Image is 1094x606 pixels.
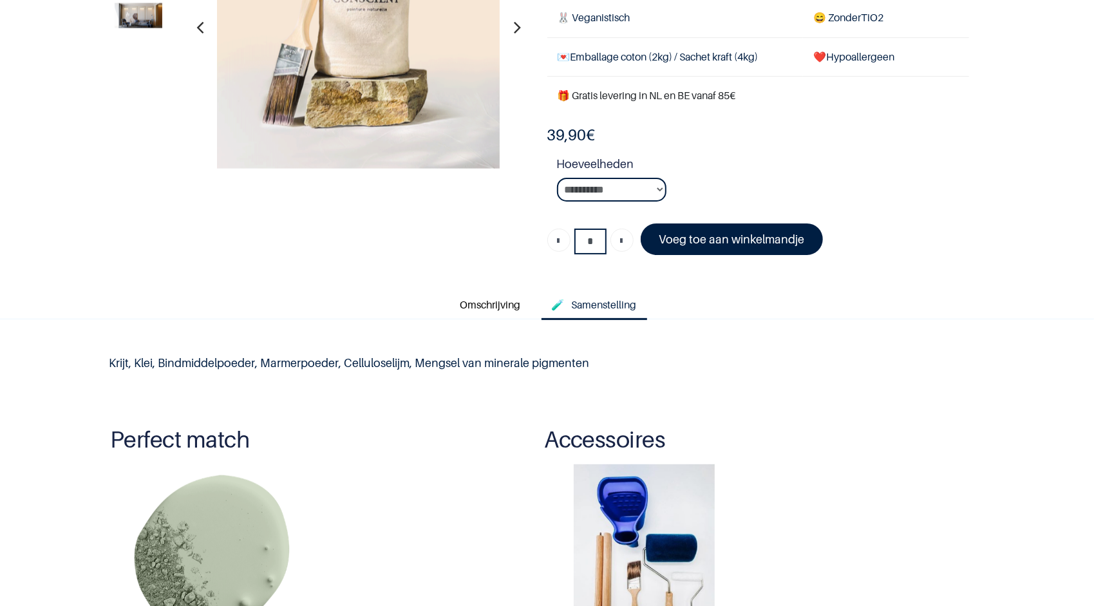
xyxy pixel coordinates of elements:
p: Krijt, Klei, Bindmiddelpoeder, Marmerpoeder, Celluloselijm, Mengsel van minerale pigmenten [109,354,985,372]
a: Verwijder een [547,229,571,252]
a: Voeg toe aan winkelmandje [641,223,824,255]
td: Emballage coton (2kg) / Sachet kraft (4kg) [547,37,803,76]
font: Voeg toe aan winkelmandje [659,232,804,246]
span: Omschrijving [460,298,521,311]
h3: Accessoires [544,424,959,455]
img: Product image [115,3,162,28]
span: 😄 Zonder [813,11,861,24]
font: 🎁 Gratis levering in NL en BE vanaf 85€ [558,89,736,102]
h3: Perfect match [110,424,525,455]
b: € [547,126,596,144]
span: 💌 [558,50,571,63]
span: 39,90 [547,126,587,144]
span: 🧪 [552,298,565,311]
span: Samenstelling [572,298,637,311]
td: ❤️Hypoallergeen [803,37,969,76]
strong: Hoeveelheden [557,155,969,178]
a: Voeg één toe [610,229,634,252]
span: 🐰 Veganistisch [558,11,630,24]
